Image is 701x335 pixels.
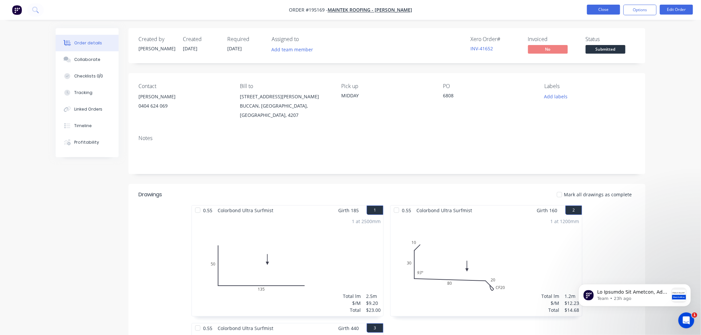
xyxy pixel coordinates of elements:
div: $/M [542,300,560,307]
a: INV-41652 [470,45,493,52]
button: Checklists 0/0 [56,68,119,84]
div: BUCCAN, [GEOGRAPHIC_DATA], [GEOGRAPHIC_DATA], 4207 [240,101,331,120]
div: MIDDAY [342,92,432,99]
span: 1 [692,312,697,318]
button: Add team member [268,45,317,54]
div: 0501351 at 2500mmTotal lm$/MTotal2.5m$9.20$23.00 [192,215,383,316]
div: 1 at 1200mm [551,218,579,225]
div: 2.5m [366,293,381,300]
span: No [528,45,568,53]
div: Status [586,36,635,42]
span: Girth 440 [338,323,359,333]
button: 2 [566,206,582,215]
div: Checklists 0/0 [74,73,103,79]
span: Girth 160 [537,206,558,215]
div: Total lm [343,293,361,300]
button: Order details [56,35,119,51]
div: 0404 624 069 [138,101,229,111]
div: Collaborate [74,57,100,63]
div: Pick up [342,83,432,89]
div: $12.23 [565,300,579,307]
div: [PERSON_NAME] [138,92,229,101]
div: Total lm [542,293,560,300]
div: [STREET_ADDRESS][PERSON_NAME]BUCCAN, [GEOGRAPHIC_DATA], [GEOGRAPHIC_DATA], 4207 [240,92,331,120]
div: 0103080CF202093º1 at 1200mmTotal lm$/MTotal1.2m$12.23$14.68 [391,215,582,316]
iframe: Intercom live chat [678,312,694,328]
div: Created [183,36,219,42]
div: Labels [545,83,635,89]
div: Created by [138,36,175,42]
div: Drawings [138,191,162,199]
div: 6808 [443,92,526,101]
div: Assigned to [272,36,338,42]
span: [DATE] [227,45,242,52]
button: Close [587,5,620,15]
img: Factory [12,5,22,15]
div: Contact [138,83,229,89]
button: Timeline [56,118,119,134]
span: Order #195169 - [289,7,328,13]
div: Total [343,307,361,313]
button: Submitted [586,45,625,55]
div: Total [542,307,560,313]
button: 1 [367,206,383,215]
div: Notes [138,135,635,141]
span: Colorbond Ultra Surfmist [215,323,276,333]
span: Colorbond Ultra Surfmist [414,206,475,215]
span: 0.55 [200,206,215,215]
div: 1 at 2500mm [352,218,381,225]
div: [PERSON_NAME] [138,45,175,52]
button: Options [623,5,657,15]
div: Xero Order # [470,36,520,42]
a: Maintek Roofing - [PERSON_NAME] [328,7,412,13]
div: Invoiced [528,36,578,42]
button: Add labels [541,92,571,101]
div: $14.68 [565,307,579,313]
div: Tracking [74,90,92,96]
div: $/M [343,300,361,307]
div: Required [227,36,264,42]
div: Timeline [74,123,92,129]
iframe: Intercom notifications message [568,271,701,317]
button: Collaborate [56,51,119,68]
span: Colorbond Ultra Surfmist [215,206,276,215]
button: Profitability [56,134,119,151]
span: 0.55 [200,323,215,333]
div: PO [443,83,534,89]
p: Message from Team, sent 23h ago [29,25,100,31]
span: [DATE] [183,45,197,52]
div: 1.2m [565,293,579,300]
span: Mark all drawings as complete [564,191,632,198]
div: Profitability [74,139,99,145]
button: Linked Orders [56,101,119,118]
div: $9.20 [366,300,381,307]
button: Edit Order [660,5,693,15]
div: Linked Orders [74,106,103,112]
span: 0.55 [399,206,414,215]
button: Tracking [56,84,119,101]
div: Order details [74,40,102,46]
span: Submitted [586,45,625,53]
div: [STREET_ADDRESS][PERSON_NAME] [240,92,331,101]
span: Girth 185 [338,206,359,215]
div: $23.00 [366,307,381,313]
button: 3 [367,323,383,333]
button: Add team member [272,45,317,54]
div: [PERSON_NAME]0404 624 069 [138,92,229,113]
div: Bill to [240,83,331,89]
